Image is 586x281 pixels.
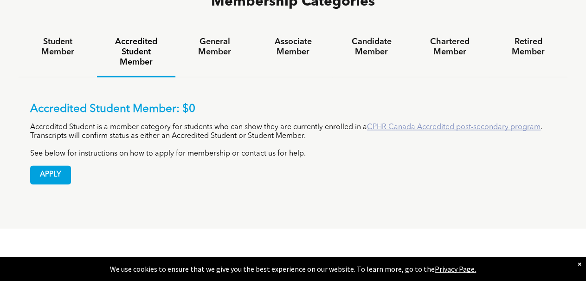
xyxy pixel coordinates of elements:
[31,166,71,184] span: APPLY
[497,37,559,57] h4: Retired Member
[367,124,541,131] a: CPHR Canada Accredited post-secondary program
[30,150,556,158] p: See below for instructions on how to apply for membership or contact us for help.
[30,103,556,116] p: Accredited Student Member: $0
[30,165,71,184] a: APPLY
[578,259,581,268] div: Dismiss notification
[419,37,481,57] h4: Chartered Member
[435,264,476,274] a: Privacy Page.
[262,37,324,57] h4: Associate Member
[27,37,89,57] h4: Student Member
[341,37,402,57] h4: Candidate Member
[184,37,245,57] h4: General Member
[105,37,167,67] h4: Accredited Student Member
[30,123,556,141] p: Accredited Student is a member category for students who can show they are currently enrolled in ...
